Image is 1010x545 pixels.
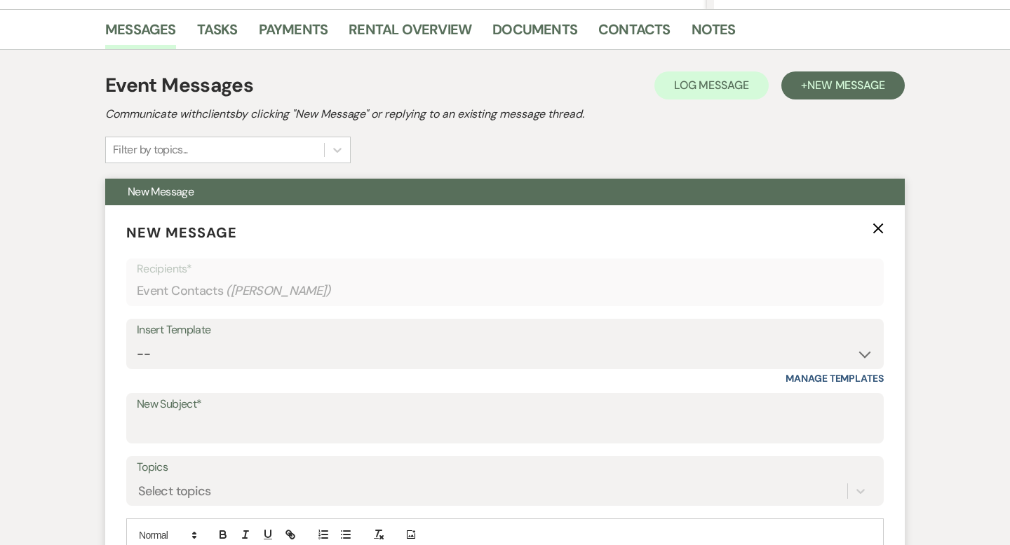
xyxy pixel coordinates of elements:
div: Select topics [138,481,211,500]
a: Contacts [598,18,671,49]
p: Recipients* [137,260,873,278]
span: Log Message [674,78,749,92]
button: +New Message [781,71,905,99]
a: Manage Templates [786,372,884,385]
a: Payments [259,18,328,49]
label: Topics [137,457,873,478]
div: Filter by topics... [113,142,188,158]
a: Messages [105,18,176,49]
span: New Message [128,184,194,199]
span: ( [PERSON_NAME] ) [226,282,331,301]
div: Event Contacts [137,277,873,305]
a: Documents [492,18,577,49]
h2: Communicate with clients by clicking "New Message" or replying to an existing message thread. [105,106,905,123]
div: Insert Template [137,320,873,340]
a: Tasks [197,18,238,49]
span: New Message [807,78,885,92]
a: Notes [692,18,736,49]
h1: Event Messages [105,71,253,100]
span: New Message [126,223,237,242]
a: Rental Overview [349,18,471,49]
label: New Subject* [137,394,873,415]
button: Log Message [654,71,769,99]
